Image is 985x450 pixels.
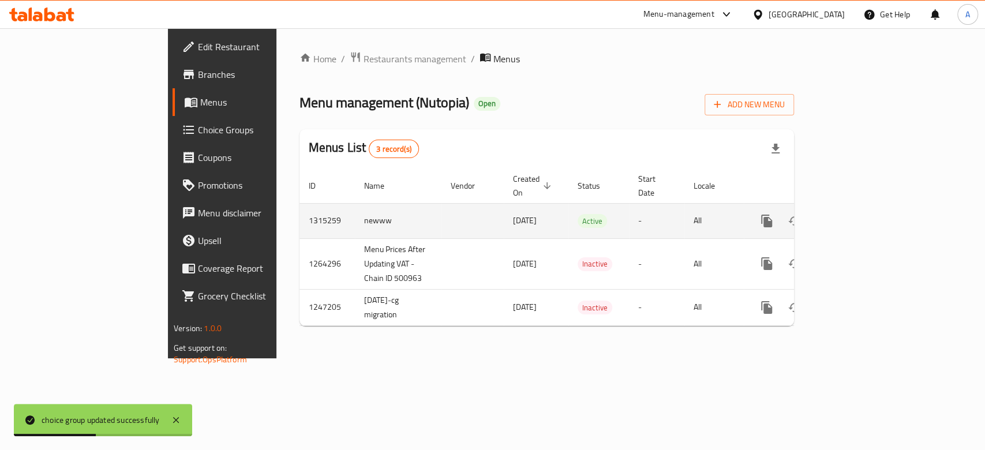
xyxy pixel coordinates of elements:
[355,238,441,289] td: Menu Prices After Updating VAT - Chain ID 500963
[350,51,466,66] a: Restaurants management
[174,340,227,355] span: Get support on:
[42,414,160,426] div: choice group updated successfully
[173,254,332,282] a: Coverage Report
[173,144,332,171] a: Coupons
[198,206,323,220] span: Menu disclaimer
[198,234,323,247] span: Upsell
[578,215,607,228] span: Active
[309,139,419,158] h2: Menus List
[198,261,323,275] span: Coverage Report
[762,135,789,163] div: Export file
[173,171,332,199] a: Promotions
[769,8,845,21] div: [GEOGRAPHIC_DATA]
[578,257,612,271] span: Inactive
[965,8,970,21] span: A
[198,123,323,137] span: Choice Groups
[299,89,469,115] span: Menu management ( Nutopia )
[355,203,441,238] td: newww
[513,213,537,228] span: [DATE]
[341,52,345,66] li: /
[173,227,332,254] a: Upsell
[578,179,615,193] span: Status
[369,144,418,155] span: 3 record(s)
[198,67,323,81] span: Branches
[513,299,537,314] span: [DATE]
[781,250,808,277] button: Change Status
[174,352,247,367] a: Support.OpsPlatform
[694,179,730,193] span: Locale
[299,168,873,326] table: enhanced table
[198,289,323,303] span: Grocery Checklist
[744,168,873,204] th: Actions
[753,294,781,321] button: more
[684,289,744,325] td: All
[513,256,537,271] span: [DATE]
[174,321,202,336] span: Version:
[364,52,466,66] span: Restaurants management
[629,203,684,238] td: -
[173,61,332,88] a: Branches
[369,140,419,158] div: Total records count
[578,214,607,228] div: Active
[198,151,323,164] span: Coupons
[684,238,744,289] td: All
[471,52,475,66] li: /
[643,7,714,21] div: Menu-management
[638,172,671,200] span: Start Date
[204,321,222,336] span: 1.0.0
[198,178,323,192] span: Promotions
[629,238,684,289] td: -
[299,51,794,66] nav: breadcrumb
[714,97,785,112] span: Add New Menu
[173,116,332,144] a: Choice Groups
[364,179,399,193] span: Name
[753,207,781,235] button: more
[781,207,808,235] button: Change Status
[173,88,332,116] a: Menus
[705,94,794,115] button: Add New Menu
[474,97,500,111] div: Open
[355,289,441,325] td: [DATE]-cg migration
[781,294,808,321] button: Change Status
[753,250,781,277] button: more
[629,289,684,325] td: -
[173,199,332,227] a: Menu disclaimer
[198,40,323,54] span: Edit Restaurant
[309,179,331,193] span: ID
[513,172,555,200] span: Created On
[493,52,520,66] span: Menus
[173,33,332,61] a: Edit Restaurant
[451,179,490,193] span: Vendor
[474,99,500,108] span: Open
[200,95,323,109] span: Menus
[173,282,332,310] a: Grocery Checklist
[578,301,612,314] span: Inactive
[684,203,744,238] td: All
